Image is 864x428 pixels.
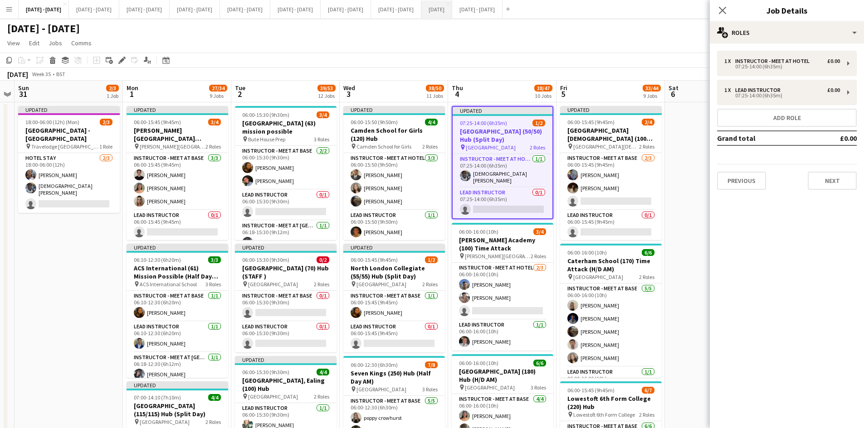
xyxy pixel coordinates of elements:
span: 3/4 [317,111,329,118]
span: 1 Role [99,143,112,150]
span: 2 Roles [314,393,329,400]
div: Updated [560,106,662,113]
button: [DATE] - [DATE] [270,0,321,18]
span: 06:00-15:50 (9h50m) [351,119,398,125]
app-job-card: Updated06:00-15:45 (9h45m)2/4[GEOGRAPHIC_DATA][DEMOGRAPHIC_DATA] (100) Hub [GEOGRAPHIC_DATA][DEMO... [560,106,662,240]
span: 4/4 [208,394,221,401]
span: Travelodge [GEOGRAPHIC_DATA] [GEOGRAPHIC_DATA] [31,143,99,150]
span: 2 Roles [422,143,438,150]
a: Comms [68,37,95,49]
button: [DATE] - [DATE] [170,0,220,18]
h3: [PERSON_NAME] Academy (100) Time Attack [452,236,553,252]
span: 6 [667,89,679,99]
div: 1 Job [107,92,118,99]
app-card-role: Lead Instructor0/107:25-14:00 (6h35m) [453,188,552,218]
h3: Seven Kings (250) Hub (Half Day AM) [343,369,445,385]
div: Updated [343,244,445,251]
button: [DATE] - [DATE] [119,0,170,18]
app-card-role: Instructor - Meet at Base3/306:00-15:45 (9h45m)[PERSON_NAME][PERSON_NAME][PERSON_NAME] [127,153,228,210]
app-card-role: Lead Instructor1/106:00-16:00 (10h) [560,367,662,398]
span: 06:00-12:30 (6h30m) [351,361,398,368]
div: Lead Instructor [735,87,784,93]
span: Week 35 [30,71,53,77]
span: [GEOGRAPHIC_DATA] [356,281,406,288]
app-card-role: Lead Instructor0/106:00-15:45 (9h45m) [560,210,662,241]
h3: Job Details [710,5,864,16]
span: 3 Roles [422,386,438,393]
span: 2 [234,89,245,99]
span: 2 Roles [639,274,654,280]
app-job-card: Updated06:00-15:45 (9h45m)3/4[PERSON_NAME][GEOGRAPHIC_DATA][PERSON_NAME] (100) Hub [PERSON_NAME][... [127,106,228,240]
button: Previous [717,172,766,190]
span: Mon [127,84,138,92]
span: Lowestoft 6th Form College [573,411,635,418]
span: 3 [342,89,355,99]
div: 07:25-14:00 (6h35m) [724,93,840,98]
app-job-card: 06:00-15:30 (9h30m)3/4[GEOGRAPHIC_DATA] (63) mission possible Bute House Prep3 RolesInstructor - ... [235,106,337,240]
span: 3 Roles [205,281,221,288]
h3: North London Collegiate (55/55) Hub (Split Day) [343,264,445,280]
div: 9 Jobs [643,92,660,99]
span: 33/44 [643,85,661,91]
a: View [4,37,24,49]
h3: [GEOGRAPHIC_DATA] (180) Hub (H/D AM) [452,367,553,384]
div: Updated07:25-14:00 (6h35m)1/2[GEOGRAPHIC_DATA] (50/50) Hub (Split Day) [GEOGRAPHIC_DATA]2 RolesIn... [452,106,553,219]
span: Wed [343,84,355,92]
span: 2 Roles [531,253,546,260]
span: Sat [669,84,679,92]
span: Fri [560,84,567,92]
h3: Caterham School (170) Time Attack (H/D AM) [560,257,662,273]
span: Thu [452,84,463,92]
span: 2 Roles [314,281,329,288]
h1: [DATE] - [DATE] [7,22,80,35]
span: 2 Roles [530,144,545,151]
span: [GEOGRAPHIC_DATA] [356,386,406,393]
span: 3 Roles [314,136,329,143]
button: [DATE] - [DATE] [452,0,503,18]
app-card-role: Instructor - Meet at Base1/106:00-15:45 (9h45m)[PERSON_NAME] [343,291,445,322]
span: 06:00-16:00 (10h) [459,360,498,366]
button: [DATE] - [DATE] [371,0,421,18]
span: 38/47 [534,85,552,91]
span: 2/4 [642,119,654,125]
h3: [GEOGRAPHIC_DATA] - [GEOGRAPHIC_DATA] [18,126,120,143]
span: 27/34 [209,85,227,91]
span: 3/3 [208,256,221,263]
span: 06:00-16:00 (10h) [459,228,498,235]
span: 2 Roles [422,281,438,288]
span: 2 Roles [205,143,221,150]
span: 06:00-15:45 (9h45m) [567,119,615,125]
span: 06:00-15:45 (9h45m) [351,256,398,263]
span: 2 Roles [639,411,654,418]
app-card-role: Lead Instructor0/106:00-15:30 (9h30m) [235,190,337,221]
h3: [GEOGRAPHIC_DATA] (70) Hub (STAFF ) [235,264,337,280]
div: 10 Jobs [535,92,552,99]
button: [DATE] - [DATE] [19,0,69,18]
div: BST [56,71,65,77]
span: [GEOGRAPHIC_DATA] [248,393,298,400]
button: [DATE] - [DATE] [321,0,371,18]
span: 2/3 [100,119,112,125]
a: Jobs [45,37,66,49]
span: 06:00-15:30 (9h30m) [242,369,289,375]
span: 38/50 [426,85,444,91]
app-card-role: Instructor - Meet at Base5/506:00-16:00 (10h)[PERSON_NAME][PERSON_NAME][PERSON_NAME][PERSON_NAME]... [560,284,662,367]
div: Updated [343,106,445,113]
app-card-role: Lead Instructor0/106:00-15:45 (9h45m) [343,322,445,352]
span: ACS International School [140,281,197,288]
span: 3 Roles [531,384,546,391]
span: 07:00-14:10 (7h10m) [134,394,181,401]
span: [GEOGRAPHIC_DATA][DEMOGRAPHIC_DATA] [573,143,639,150]
div: 1 x [724,87,735,93]
div: Updated [127,381,228,389]
app-card-role: Instructor - Meet at [GEOGRAPHIC_DATA]1/106:18-15:30 (9h12m)[PERSON_NAME] [235,221,337,251]
div: Updated [127,106,228,113]
span: [GEOGRAPHIC_DATA] [140,418,190,425]
h3: [GEOGRAPHIC_DATA] (50/50) Hub (Split Day) [453,127,552,144]
span: [GEOGRAPHIC_DATA] [465,384,515,391]
td: £0.00 [814,131,857,145]
app-card-role: Lead Instructor1/106:00-15:50 (9h50m)[PERSON_NAME] [343,210,445,241]
div: Updated [453,107,552,114]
